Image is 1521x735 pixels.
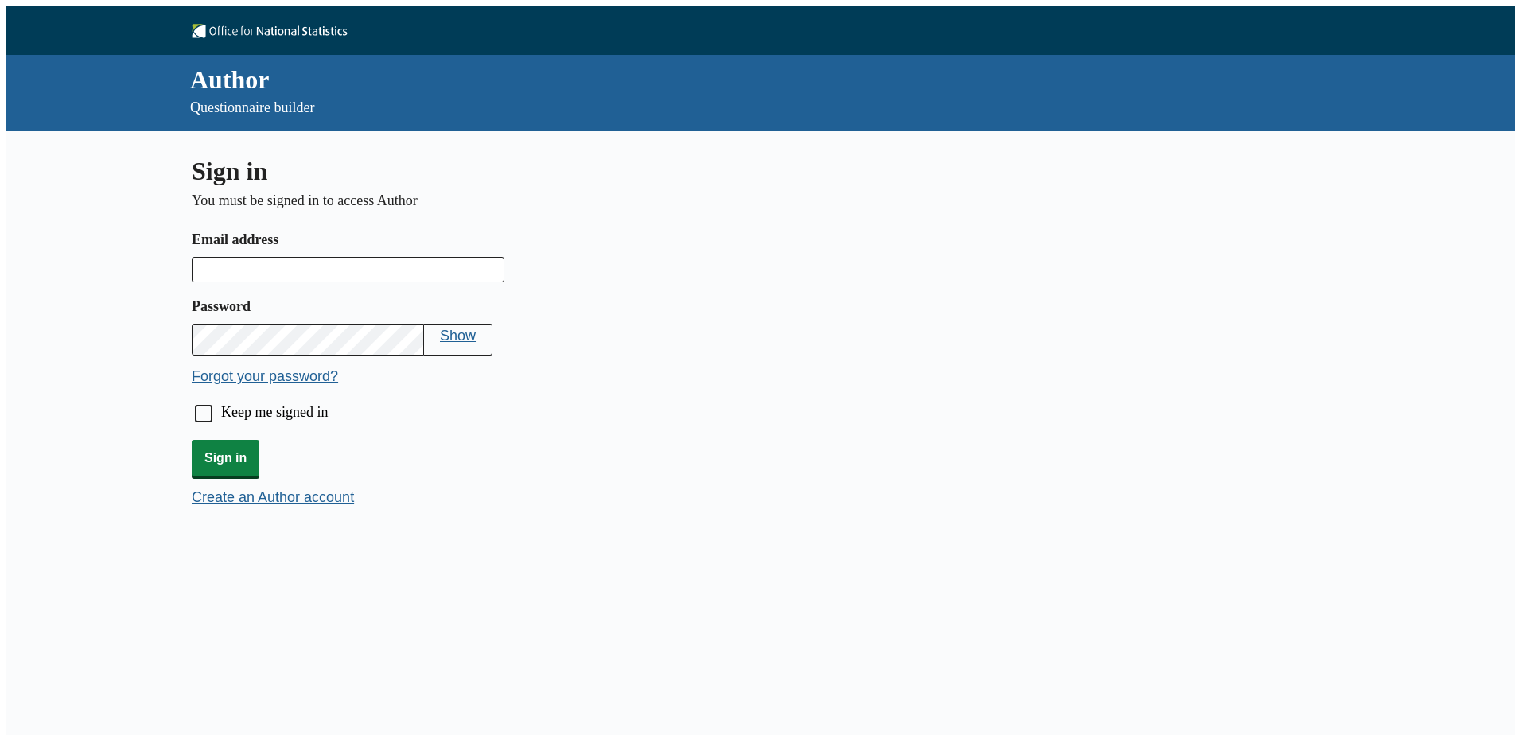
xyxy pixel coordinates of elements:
button: Forgot your password? [192,368,338,385]
button: Show [440,328,476,344]
button: Sign in [192,440,259,476]
label: Keep me signed in [221,404,328,421]
h1: Sign in [192,157,946,186]
div: Author [190,62,1032,98]
p: You must be signed in to access Author [192,192,946,209]
label: Email address [192,228,946,251]
p: Questionnaire builder [190,98,1032,118]
label: Password [192,295,946,318]
button: Create an Author account [192,489,354,506]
